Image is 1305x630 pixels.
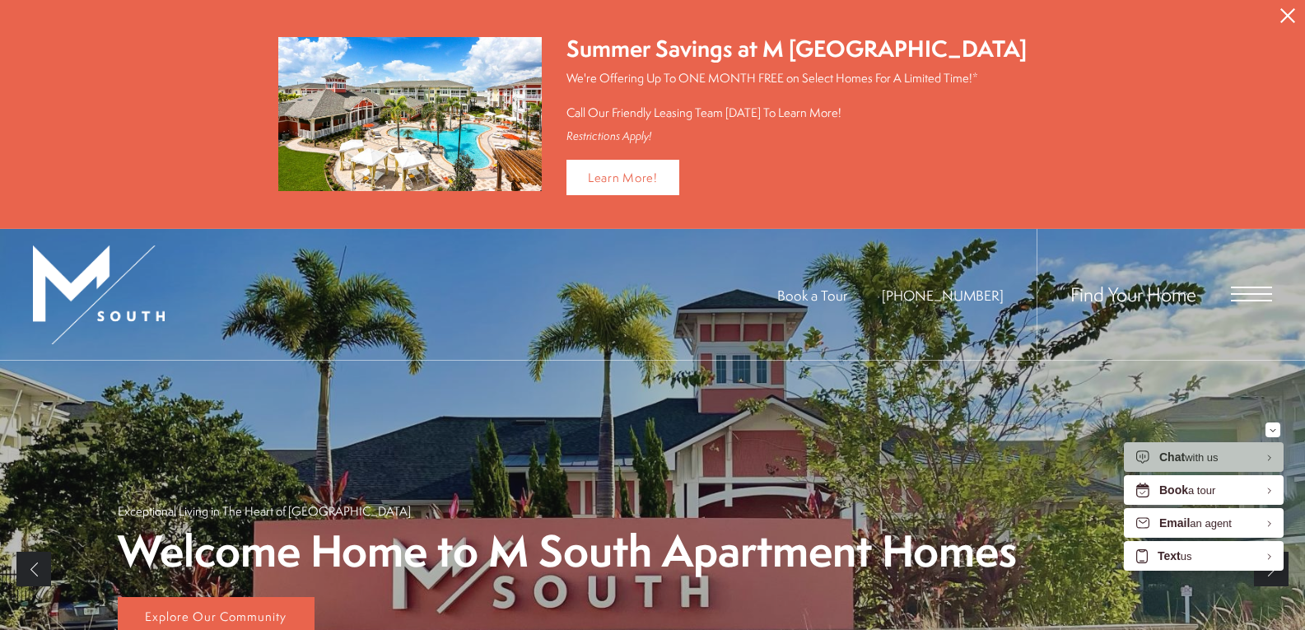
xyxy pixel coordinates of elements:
a: Find Your Home [1070,281,1196,307]
div: Restrictions Apply! [566,129,1027,143]
a: Call Us at 813-570-8014 [882,286,1004,305]
p: Welcome Home to M South Apartment Homes [118,528,1017,575]
p: Exceptional Living in The Heart of [GEOGRAPHIC_DATA] [118,502,411,520]
button: Open Menu [1231,287,1272,301]
span: [PHONE_NUMBER] [882,286,1004,305]
a: Learn More! [566,160,679,195]
a: Book a Tour [777,286,847,305]
div: Summer Savings at M [GEOGRAPHIC_DATA] [566,33,1027,65]
a: Previous [16,552,51,586]
img: MSouth [33,245,165,344]
span: Explore Our Community [145,608,287,625]
img: Summer Savings at M South Apartments [278,37,542,191]
p: We're Offering Up To ONE MONTH FREE on Select Homes For A Limited Time!* Call Our Friendly Leasin... [566,69,1027,121]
